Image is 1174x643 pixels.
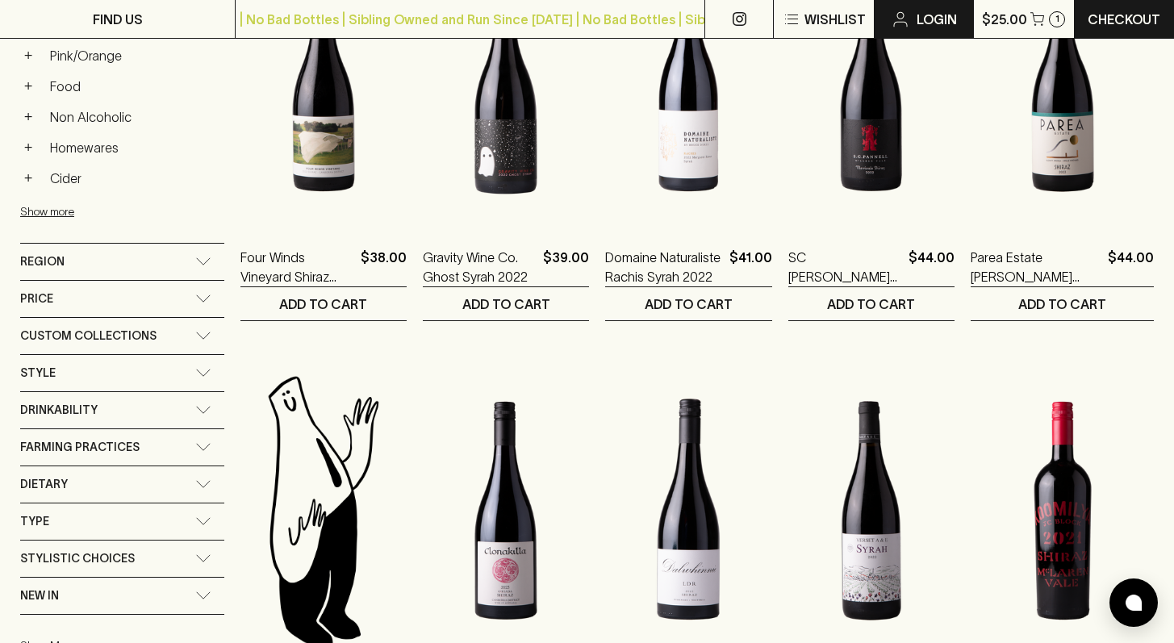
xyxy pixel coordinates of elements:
p: ADD TO CART [1018,294,1106,314]
a: Domaine Naturaliste Rachis Syrah 2022 [605,248,722,286]
div: Dietary [20,466,224,503]
p: 1 [1055,15,1059,23]
button: + [20,109,36,125]
button: + [20,78,36,94]
span: Stylistic Choices [20,549,135,569]
p: Checkout [1088,10,1160,29]
p: ADD TO CART [827,294,915,314]
button: ADD TO CART [240,287,407,320]
button: + [20,170,36,186]
span: Dietary [20,474,68,495]
p: $41.00 [729,248,772,286]
a: SC [PERSON_NAME] Merrivale Shiraz 2021 [788,248,902,286]
p: Wishlist [804,10,866,29]
p: FIND US [93,10,143,29]
p: ADD TO CART [462,294,550,314]
span: Style [20,363,56,383]
button: Show more [20,195,232,228]
div: Type [20,503,224,540]
a: Cider [43,165,224,192]
a: Gravity Wine Co. Ghost Syrah 2022 [423,248,537,286]
p: ADD TO CART [645,294,733,314]
p: $44.00 [1108,248,1154,286]
p: $38.00 [361,248,407,286]
button: + [20,48,36,64]
img: bubble-icon [1126,595,1142,611]
span: Custom Collections [20,326,157,346]
span: Price [20,289,53,309]
p: $39.00 [543,248,589,286]
span: New In [20,586,59,606]
a: Pink/Orange [43,42,224,69]
button: ADD TO CART [971,287,1154,320]
button: ADD TO CART [605,287,771,320]
div: Custom Collections [20,318,224,354]
span: Type [20,511,49,532]
div: New In [20,578,224,614]
div: Stylistic Choices [20,541,224,577]
div: Price [20,281,224,317]
a: Parea Estate [PERSON_NAME][GEOGRAPHIC_DATA] Single Vineyard Shiraz 2023 [971,248,1101,286]
span: Region [20,252,65,272]
button: + [20,140,36,156]
span: Farming Practices [20,437,140,457]
div: Region [20,244,224,280]
p: $25.00 [982,10,1027,29]
p: ADD TO CART [279,294,367,314]
span: Drinkability [20,400,98,420]
div: Drinkability [20,392,224,428]
a: Non Alcoholic [43,103,224,131]
a: Four Winds Vineyard Shiraz 2022 [240,248,354,286]
div: Farming Practices [20,429,224,466]
div: Style [20,355,224,391]
button: ADD TO CART [423,287,589,320]
a: Homewares [43,134,224,161]
button: ADD TO CART [788,287,955,320]
p: $44.00 [909,248,955,286]
a: Food [43,73,224,100]
p: Login [917,10,957,29]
